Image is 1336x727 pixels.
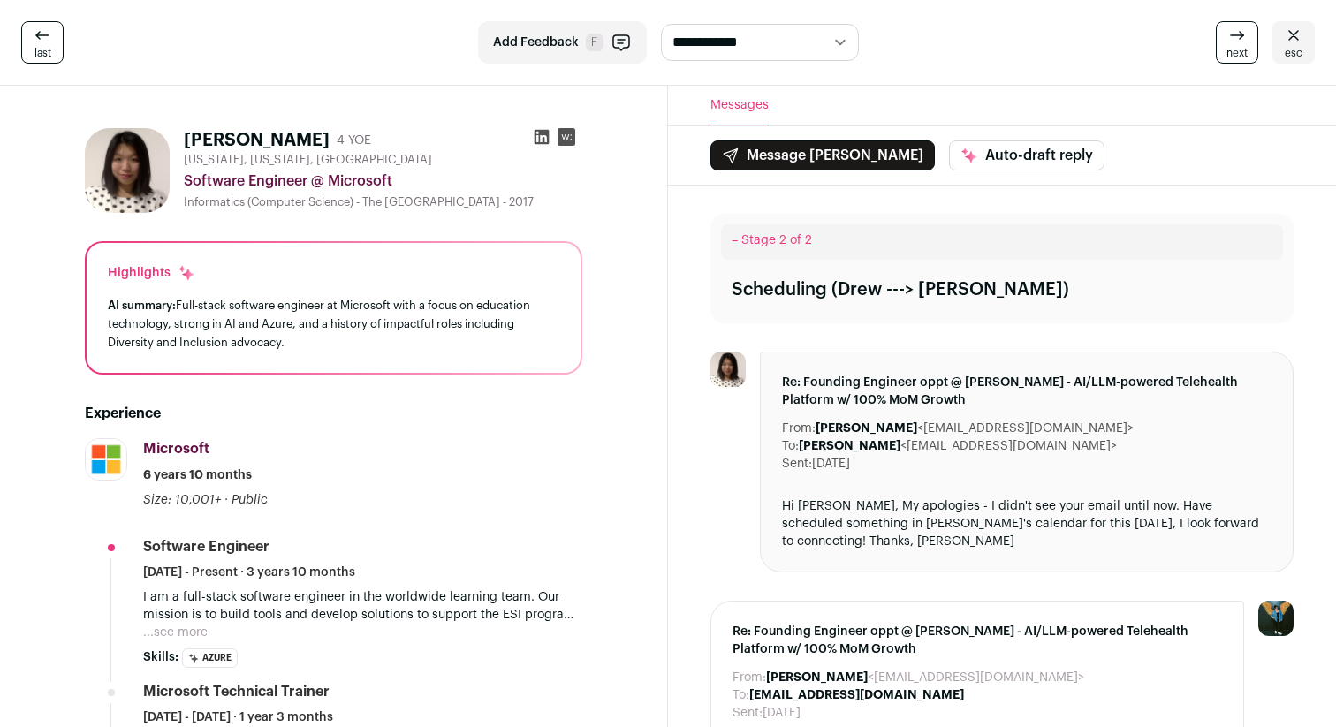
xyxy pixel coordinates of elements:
[749,689,964,701] b: [EMAIL_ADDRESS][DOMAIN_NAME]
[766,669,1084,686] dd: <[EMAIL_ADDRESS][DOMAIN_NAME]>
[184,153,432,167] span: [US_STATE], [US_STATE], [GEOGRAPHIC_DATA]
[733,704,763,722] dt: Sent:
[493,34,579,51] span: Add Feedback
[232,494,268,506] span: Public
[86,439,126,480] img: c786a7b10b07920eb52778d94b98952337776963b9c08eb22d98bc7b89d269e4.jpg
[143,442,209,456] span: Microsoft
[1285,46,1302,60] span: esc
[143,624,208,641] button: ...see more
[733,686,749,704] dt: To:
[108,296,559,352] div: Full-stack software engineer at Microsoft with a focus on education technology, strong in AI and ...
[816,422,917,435] b: [PERSON_NAME]
[85,403,582,424] h2: Experience
[710,86,769,125] button: Messages
[184,128,330,153] h1: [PERSON_NAME]
[478,21,647,64] button: Add Feedback F
[143,648,178,666] span: Skills:
[143,494,221,506] span: Size: 10,001+
[782,420,816,437] dt: From:
[108,299,176,311] span: AI summary:
[733,669,766,686] dt: From:
[763,704,801,722] dd: [DATE]
[143,466,252,484] span: 6 years 10 months
[741,234,812,246] span: Stage 2 of 2
[782,497,1271,550] div: Hi [PERSON_NAME], My apologies - I didn't see your email until now. Have scheduled something in [...
[733,623,1222,658] span: Re: Founding Engineer oppt @ [PERSON_NAME] - AI/LLM-powered Telehealth Platform w/ 100% MoM Growth
[143,682,330,701] div: Microsoft Technical Trainer
[766,671,868,684] b: [PERSON_NAME]
[799,440,900,452] b: [PERSON_NAME]
[782,437,799,455] dt: To:
[732,234,738,246] span: –
[586,34,603,51] span: F
[143,588,582,624] p: I am a full-stack software engineer in the worldwide learning team. Our mission is to build tools...
[710,352,746,387] img: 02d1d3a6f43ccc5843bcab7791d4ab535e5eef37d303592a3a3323712d61caea
[816,420,1134,437] dd: <[EMAIL_ADDRESS][DOMAIN_NAME]>
[1258,601,1294,636] img: 12031951-medium_jpg
[34,46,51,60] span: last
[143,708,333,726] span: [DATE] - [DATE] · 1 year 3 months
[184,170,582,192] div: Software Engineer @ Microsoft
[21,21,64,64] a: last
[732,277,1069,302] div: Scheduling (Drew ---> [PERSON_NAME])
[710,140,935,170] button: Message [PERSON_NAME]
[85,128,170,213] img: 02d1d3a6f43ccc5843bcab7791d4ab535e5eef37d303592a3a3323712d61caea
[108,264,195,282] div: Highlights
[1226,46,1248,60] span: next
[143,537,269,557] div: Software Engineer
[224,491,228,509] span: ·
[782,455,812,473] dt: Sent:
[1216,21,1258,64] a: next
[1272,21,1315,64] a: esc
[337,132,371,149] div: 4 YOE
[143,564,355,581] span: [DATE] - Present · 3 years 10 months
[949,140,1104,170] button: Auto-draft reply
[782,374,1271,409] span: Re: Founding Engineer oppt @ [PERSON_NAME] - AI/LLM-powered Telehealth Platform w/ 100% MoM Growth
[812,455,850,473] dd: [DATE]
[799,437,1117,455] dd: <[EMAIL_ADDRESS][DOMAIN_NAME]>
[184,195,582,209] div: Informatics (Computer Science) - The [GEOGRAPHIC_DATA] - 2017
[182,648,238,668] li: Azure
